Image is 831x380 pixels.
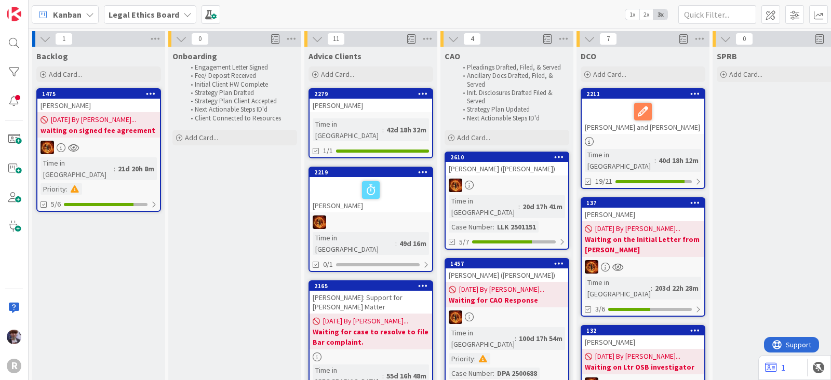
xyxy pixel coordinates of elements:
[582,260,704,274] div: TR
[457,89,568,106] li: Init. Disclosures Drafted Filed & Served
[581,197,705,317] a: 137[PERSON_NAME][DATE] By [PERSON_NAME]...Waiting on the Initial Letter from [PERSON_NAME]TRTime ...
[449,221,493,233] div: Case Number
[654,155,656,166] span: :
[191,33,209,45] span: 0
[49,70,82,79] span: Add Card...
[41,183,66,195] div: Priority
[585,277,651,300] div: Time in [GEOGRAPHIC_DATA]
[446,259,568,268] div: 1457
[493,368,494,379] span: :
[493,221,494,233] span: :
[41,141,54,154] img: TR
[384,124,429,135] div: 42d 18h 32m
[310,215,432,229] div: TR
[309,167,433,272] a: 2219[PERSON_NAME]TRTime in [GEOGRAPHIC_DATA]:49d 16m0/1
[518,201,520,212] span: :
[457,105,568,114] li: Strategy Plan Updated
[37,99,160,112] div: [PERSON_NAME]
[678,5,756,24] input: Quick Filter...
[653,9,667,20] span: 3x
[595,351,680,362] span: [DATE] By [PERSON_NAME]...
[109,9,179,20] b: Legal Ethics Board
[729,70,762,79] span: Add Card...
[449,310,462,324] img: TR
[445,152,569,250] a: 2610[PERSON_NAME] ([PERSON_NAME])TRTime in [GEOGRAPHIC_DATA]:20d 17h 41mCase Number:LLK 25011515/7
[310,281,432,314] div: 2165[PERSON_NAME]: Support for [PERSON_NAME] Matter
[55,33,73,45] span: 1
[457,114,568,123] li: Next Actionable Steps ID'd
[582,198,704,208] div: 137
[36,51,68,61] span: Backlog
[463,33,481,45] span: 4
[323,145,333,156] span: 1/1
[7,330,21,344] img: ML
[185,105,296,114] li: Next Actionable Steps ID'd
[172,51,217,61] span: Onboarding
[449,295,565,305] b: Waiting for CAO Response
[585,149,654,172] div: Time in [GEOGRAPHIC_DATA]
[735,33,753,45] span: 0
[586,90,704,98] div: 2211
[599,33,617,45] span: 7
[185,133,218,142] span: Add Card...
[585,260,598,274] img: TR
[114,163,115,174] span: :
[323,316,408,327] span: [DATE] By [PERSON_NAME]...
[37,141,160,154] div: TR
[185,97,296,105] li: Strategy Plan Client Accepted
[457,72,568,89] li: Ancillary Docs Drafted, Filed, & Served
[37,89,160,112] div: 1475[PERSON_NAME]
[41,125,157,135] b: waiting on signed fee agreement
[7,359,21,373] div: R
[42,90,160,98] div: 1475
[310,89,432,112] div: 2279[PERSON_NAME]
[717,51,737,61] span: SPRB
[639,9,653,20] span: 2x
[449,327,515,350] div: Time in [GEOGRAPHIC_DATA]
[323,259,333,270] span: 0/1
[446,179,568,192] div: TR
[765,361,785,374] a: 1
[309,51,361,61] span: Advice Clients
[41,157,114,180] div: Time in [GEOGRAPHIC_DATA]
[446,153,568,162] div: 2610
[51,199,61,210] span: 5/6
[395,238,397,249] span: :
[115,163,157,174] div: 21d 20h 8m
[582,89,704,99] div: 2211
[37,89,160,99] div: 1475
[581,88,705,189] a: 2211[PERSON_NAME] and [PERSON_NAME]Time in [GEOGRAPHIC_DATA]:40d 18h 12m19/21
[310,281,432,291] div: 2165
[446,162,568,175] div: [PERSON_NAME] ([PERSON_NAME])
[310,168,432,177] div: 2219
[314,90,432,98] div: 2279
[313,327,429,347] b: Waiting for case to resolve to file Bar complaint.
[7,7,21,21] img: Visit kanbanzone.com
[586,199,704,207] div: 137
[22,2,47,14] span: Support
[450,260,568,267] div: 1457
[66,183,68,195] span: :
[185,80,296,89] li: Initial Client HW Complete
[327,33,345,45] span: 11
[582,208,704,221] div: [PERSON_NAME]
[397,238,429,249] div: 49d 16m
[449,179,462,192] img: TR
[449,353,474,364] div: Priority
[53,8,82,21] span: Kanban
[446,259,568,282] div: 1457[PERSON_NAME] ([PERSON_NAME])
[185,114,296,123] li: Client Connected to Resources
[582,335,704,349] div: [PERSON_NAME]
[582,198,704,221] div: 137[PERSON_NAME]
[450,154,568,161] div: 2610
[593,70,626,79] span: Add Card...
[309,88,433,158] a: 2279[PERSON_NAME]Time in [GEOGRAPHIC_DATA]:42d 18h 32m1/1
[581,51,596,61] span: DCO
[595,223,680,234] span: [DATE] By [PERSON_NAME]...
[446,268,568,282] div: [PERSON_NAME] ([PERSON_NAME])
[382,124,384,135] span: :
[595,176,612,187] span: 19/21
[313,215,326,229] img: TR
[459,237,469,248] span: 5/7
[520,201,565,212] div: 20d 17h 41m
